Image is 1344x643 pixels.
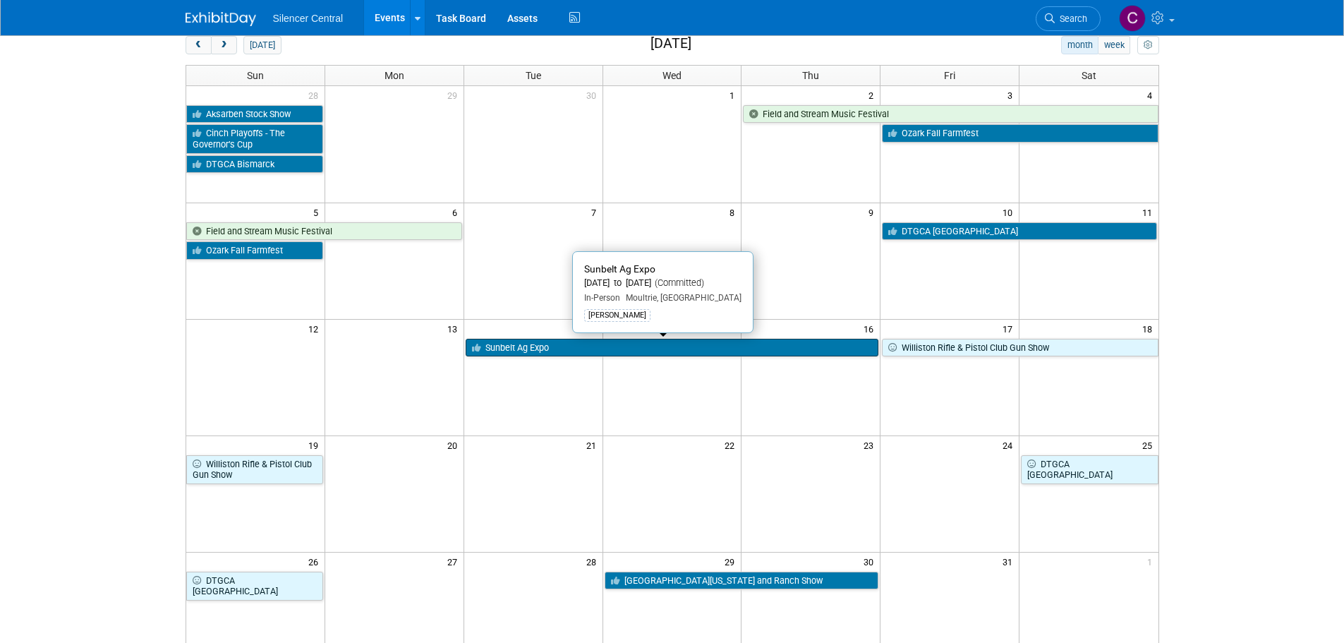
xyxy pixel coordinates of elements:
[1137,36,1158,54] button: myCustomButton
[186,572,323,601] a: DTGCA [GEOGRAPHIC_DATA]
[211,36,237,54] button: next
[1141,320,1158,337] span: 18
[585,553,603,570] span: 28
[186,455,323,484] a: Williston Rifle & Pistol Club Gun Show
[862,436,880,454] span: 23
[862,553,880,570] span: 30
[1061,36,1098,54] button: month
[186,105,323,124] a: Aksarben Stock Show
[1055,13,1087,24] span: Search
[526,70,541,81] span: Tue
[728,86,741,104] span: 1
[312,203,325,221] span: 5
[882,222,1156,241] a: DTGCA [GEOGRAPHIC_DATA]
[307,553,325,570] span: 26
[307,320,325,337] span: 12
[1082,70,1096,81] span: Sat
[1001,553,1019,570] span: 31
[307,436,325,454] span: 19
[1119,5,1146,32] img: Cade Cox
[650,36,691,52] h2: [DATE]
[446,436,464,454] span: 20
[446,86,464,104] span: 29
[584,293,620,303] span: In-Person
[620,293,741,303] span: Moultrie, [GEOGRAPHIC_DATA]
[651,277,704,288] span: (Committed)
[186,124,323,153] a: Cinch Playoffs - The Governor’s Cup
[243,36,281,54] button: [DATE]
[584,309,650,322] div: [PERSON_NAME]
[1001,320,1019,337] span: 17
[1006,86,1019,104] span: 3
[802,70,819,81] span: Thu
[1021,455,1158,484] a: DTGCA [GEOGRAPHIC_DATA]
[584,263,655,275] span: Sunbelt Ag Expo
[186,241,323,260] a: Ozark Fall Farmfest
[944,70,955,81] span: Fri
[1141,436,1158,454] span: 25
[723,553,741,570] span: 29
[605,572,879,590] a: [GEOGRAPHIC_DATA][US_STATE] and Ranch Show
[446,320,464,337] span: 13
[862,320,880,337] span: 16
[451,203,464,221] span: 6
[1098,36,1130,54] button: week
[1141,203,1158,221] span: 11
[307,86,325,104] span: 28
[186,222,462,241] a: Field and Stream Music Festival
[867,203,880,221] span: 9
[186,155,323,174] a: DTGCA Bismarck
[867,86,880,104] span: 2
[882,124,1158,143] a: Ozark Fall Farmfest
[728,203,741,221] span: 8
[1001,436,1019,454] span: 24
[186,12,256,26] img: ExhibitDay
[186,36,212,54] button: prev
[662,70,682,81] span: Wed
[743,105,1158,124] a: Field and Stream Music Festival
[1146,553,1158,570] span: 1
[1036,6,1101,31] a: Search
[446,553,464,570] span: 27
[882,339,1158,357] a: Williston Rifle & Pistol Club Gun Show
[1144,41,1153,50] i: Personalize Calendar
[1146,86,1158,104] span: 4
[723,436,741,454] span: 22
[385,70,404,81] span: Mon
[590,203,603,221] span: 7
[1001,203,1019,221] span: 10
[247,70,264,81] span: Sun
[585,436,603,454] span: 21
[466,339,879,357] a: Sunbelt Ag Expo
[585,86,603,104] span: 30
[584,277,741,289] div: [DATE] to [DATE]
[273,13,344,24] span: Silencer Central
